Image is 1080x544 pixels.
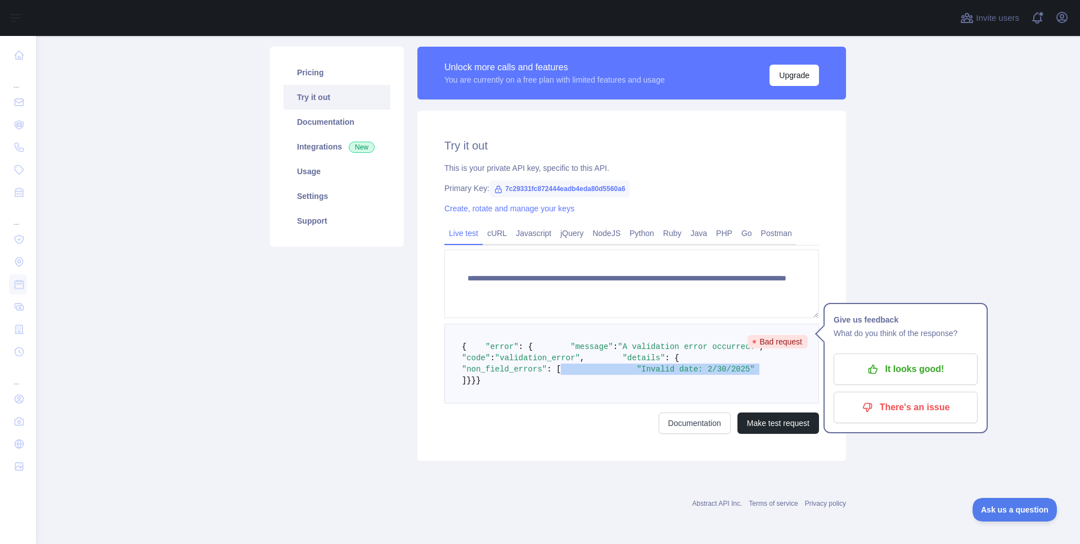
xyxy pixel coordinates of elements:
[842,360,969,379] p: It looks good!
[842,398,969,417] p: There's an issue
[769,65,819,86] button: Upgrade
[349,142,375,153] span: New
[444,138,819,153] h2: Try it out
[476,376,480,385] span: }
[9,67,27,90] div: ...
[958,9,1021,27] button: Invite users
[613,342,618,351] span: :
[686,224,712,242] a: Java
[483,224,511,242] a: cURL
[805,500,846,507] a: Privacy policy
[834,327,978,340] p: What do you think of the response?
[444,183,819,194] div: Primary Key:
[749,500,798,507] a: Terms of service
[9,205,27,227] div: ...
[495,353,580,362] span: "validation_error"
[834,313,978,327] h1: Give us feedback
[462,365,547,374] span: "non_field_errors"
[737,412,819,434] button: Make test request
[659,412,731,434] a: Documentation
[618,342,759,351] span: "A validation error occurred."
[737,224,757,242] a: Go
[519,342,533,351] span: : {
[637,365,755,374] span: "Invalid date: 2/30/2025"
[444,204,574,213] a: Create, rotate and manage your keys
[625,224,659,242] a: Python
[489,180,630,197] span: 7c29331fc872444eadb4eda80d5560a6
[588,224,625,242] a: NodeJS
[748,335,808,348] span: Bad request
[757,224,796,242] a: Postman
[9,364,27,387] div: ...
[547,365,561,374] span: : [
[490,353,494,362] span: :
[444,162,819,174] div: This is your private API key, specific to this API.
[471,376,476,385] span: }
[462,342,466,351] span: {
[283,184,390,208] a: Settings
[444,61,665,74] div: Unlock more calls and features
[511,224,556,242] a: Javascript
[580,353,584,362] span: ,
[665,353,679,362] span: : {
[466,376,471,385] span: }
[659,224,686,242] a: Ruby
[556,224,588,242] a: jQuery
[570,342,613,351] span: "message"
[834,353,978,385] button: It looks good!
[976,12,1019,25] span: Invite users
[444,224,483,242] a: Live test
[283,60,390,85] a: Pricing
[712,224,737,242] a: PHP
[283,208,390,233] a: Support
[283,110,390,134] a: Documentation
[485,342,519,351] span: "error"
[444,74,665,85] div: You are currently on a free plan with limited features and usage
[283,134,390,159] a: Integrations New
[283,85,390,110] a: Try it out
[462,353,490,362] span: "code"
[973,498,1057,522] iframe: Toggle Customer Support
[462,376,466,385] span: ]
[623,353,665,362] span: "details"
[834,392,978,423] button: There's an issue
[283,159,390,184] a: Usage
[692,500,742,507] a: Abstract API Inc.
